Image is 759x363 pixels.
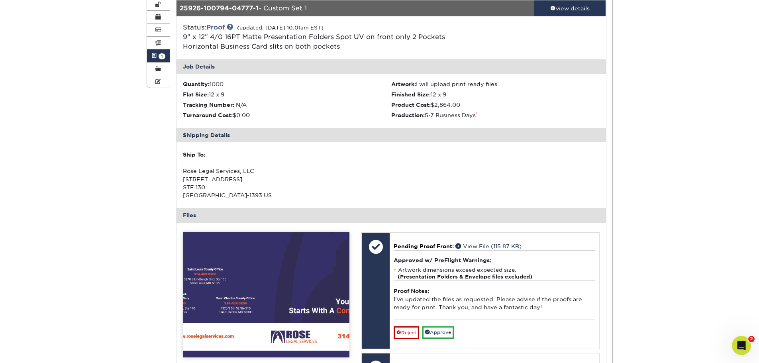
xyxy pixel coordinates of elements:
li: 12 x 9 [391,90,600,98]
strong: 25926-100794-04777-1 [180,4,259,12]
div: - Custom Set 1 [177,0,534,16]
li: $0.00 [183,111,391,119]
div: Rose Legal Services, LLC [STREET_ADDRESS] STE 130 [GEOGRAPHIC_DATA]-1393 US [183,151,391,199]
li: 12 x 9 [183,90,391,98]
strong: Proof Notes: [394,288,429,294]
span: N/A [236,102,247,108]
div: I've updated the files as requested. Please advise if the proofs are ready for print. Thank you, ... [394,280,595,320]
div: Status: [177,23,463,51]
a: Reject [394,326,419,339]
strong: (Presentation Folders & Envelope files excluded) [398,274,532,280]
strong: Quantity: [183,81,210,87]
strong: Production: [391,112,425,118]
li: 1000 [183,80,391,88]
li: $2,864.00 [391,101,600,109]
strong: Product Cost: [391,102,431,108]
div: Files [177,208,606,222]
strong: Tracking Number: [183,102,234,108]
strong: Flat Size: [183,91,209,98]
h4: Approved w/ PreFlight Warnings: [394,257,595,263]
div: view details [534,4,606,12]
a: Approve [422,326,454,339]
span: 2 [748,336,755,342]
strong: Turnaround Cost: [183,112,233,118]
div: Job Details [177,59,606,74]
iframe: Intercom live chat [732,336,751,355]
strong: Artwork: [391,81,416,87]
small: (updated: [DATE] 10:01am EST) [237,25,324,31]
li: 5-7 Business Days [391,111,600,119]
span: Pending Proof Front: [394,243,454,249]
strong: Ship To: [183,151,205,158]
li: I will upload print ready files. [391,80,600,88]
a: View File (115.87 KB) [455,243,522,249]
li: Artwork dimensions exceed expected size. [394,267,595,280]
div: Shipping Details [177,128,606,142]
span: 9" x 12" 4/0 16PT Matte Presentation Folders Spot UV on front only 2 Pockets Horizontal Business ... [183,33,445,50]
a: view details [534,0,606,16]
span: 1 [159,53,165,59]
strong: Finished Size: [391,91,431,98]
a: 1 [147,49,170,62]
a: Proof [206,24,225,31]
